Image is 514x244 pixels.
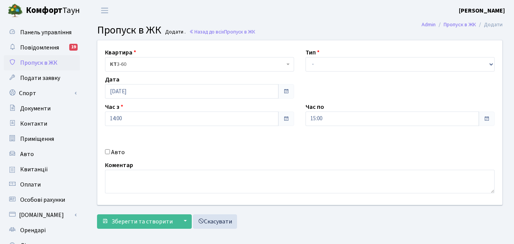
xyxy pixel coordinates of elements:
a: Квитанції [4,162,80,177]
img: logo.png [8,3,23,18]
span: Таун [26,4,80,17]
a: Приміщення [4,131,80,147]
div: 19 [69,44,78,51]
a: Оплати [4,177,80,192]
span: Повідомлення [20,43,59,52]
a: Пропуск в ЖК [4,55,80,70]
span: Контакти [20,120,47,128]
a: Скасувати [193,214,237,229]
a: Авто [4,147,80,162]
a: Контакти [4,116,80,131]
span: Пропуск в ЖК [224,28,255,35]
span: Подати заявку [20,74,60,82]
span: Пропуск в ЖК [97,22,161,38]
nav: breadcrumb [410,17,514,33]
a: Повідомлення19 [4,40,80,55]
label: Час по [306,102,324,112]
span: Панель управління [20,28,72,37]
a: Admin [422,21,436,29]
a: [PERSON_NAME] [459,6,505,15]
span: Авто [20,150,34,158]
span: Особові рахунки [20,196,65,204]
label: Тип [306,48,320,57]
span: <b>КТ</b>&nbsp;&nbsp;&nbsp;&nbsp;3-60 [110,61,285,68]
small: Додати . [164,29,186,35]
a: [DOMAIN_NAME] [4,207,80,223]
button: Зберегти та створити [97,214,178,229]
label: Дата [105,75,119,84]
a: Назад до всіхПропуск в ЖК [189,28,255,35]
label: Авто [111,148,125,157]
span: Зберегти та створити [111,217,173,226]
a: Документи [4,101,80,116]
label: Коментар [105,161,133,170]
label: Квартира [105,48,136,57]
li: Додати [476,21,503,29]
span: Приміщення [20,135,54,143]
b: КТ [110,61,117,68]
b: Комфорт [26,4,62,16]
button: Переключити навігацію [95,4,114,17]
span: <b>КТ</b>&nbsp;&nbsp;&nbsp;&nbsp;3-60 [105,57,294,72]
a: Подати заявку [4,70,80,86]
span: Пропуск в ЖК [20,59,57,67]
label: Час з [105,102,123,112]
span: Оплати [20,180,41,189]
span: Квитанції [20,165,48,174]
span: Орендарі [20,226,46,234]
a: Особові рахунки [4,192,80,207]
a: Панель управління [4,25,80,40]
a: Орендарі [4,223,80,238]
span: Документи [20,104,51,113]
a: Спорт [4,86,80,101]
a: Пропуск в ЖК [444,21,476,29]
